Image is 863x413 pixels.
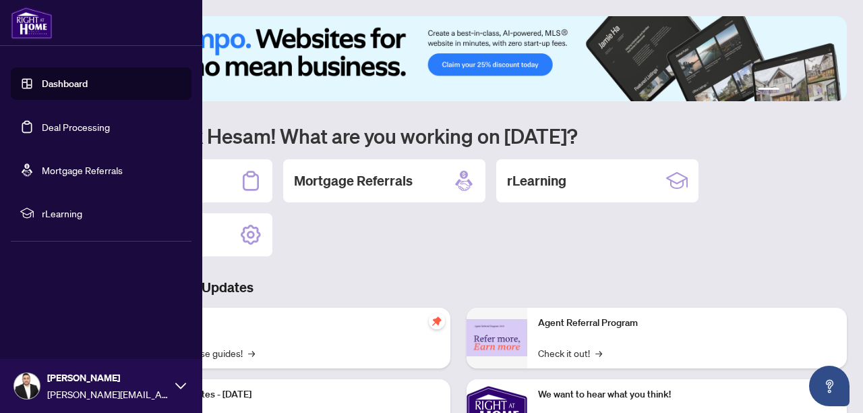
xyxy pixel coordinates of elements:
[42,164,123,176] a: Mortgage Referrals
[248,346,255,360] span: →
[595,346,602,360] span: →
[70,123,847,148] h1: Welcome back Hesam! What are you working on [DATE]?
[70,278,847,297] h3: Brokerage & Industry Updates
[294,171,413,190] h2: Mortgage Referrals
[538,346,602,360] a: Check it out!→
[806,88,812,93] button: 4
[507,171,566,190] h2: rLearning
[467,319,527,356] img: Agent Referral Program
[809,366,850,406] button: Open asap
[11,7,53,39] img: logo
[429,313,445,329] span: pushpin
[142,387,440,402] p: Platform Updates - [DATE]
[142,316,440,331] p: Self-Help
[42,206,182,221] span: rLearning
[785,88,790,93] button: 2
[538,387,836,402] p: We want to hear what you think!
[70,16,847,101] img: Slide 0
[828,88,833,93] button: 6
[47,387,169,402] span: [PERSON_NAME][EMAIL_ADDRESS][DOMAIN_NAME]
[817,88,823,93] button: 5
[14,373,40,399] img: Profile Icon
[47,370,169,385] span: [PERSON_NAME]
[538,316,836,331] p: Agent Referral Program
[758,88,779,93] button: 1
[796,88,801,93] button: 3
[42,78,88,90] a: Dashboard
[42,121,110,133] a: Deal Processing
